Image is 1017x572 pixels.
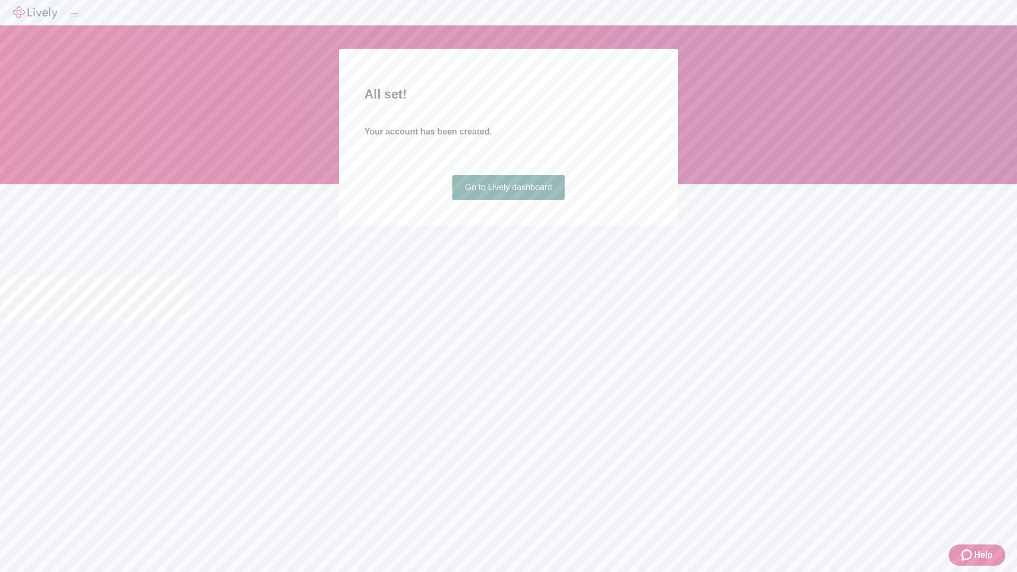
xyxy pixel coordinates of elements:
[70,13,78,16] button: Log out
[949,544,1005,566] button: Zendesk support iconHelp
[13,6,57,19] img: Lively
[364,85,653,104] h2: All set!
[974,549,993,561] span: Help
[452,175,565,200] a: Go to Lively dashboard
[961,549,974,561] svg: Zendesk support icon
[364,126,653,138] h4: Your account has been created.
